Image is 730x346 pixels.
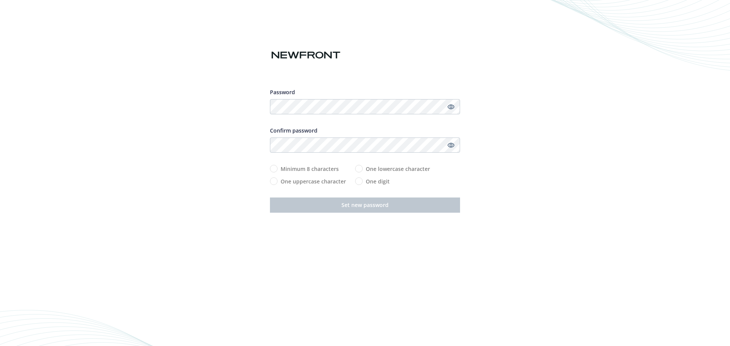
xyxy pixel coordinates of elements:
span: Password [270,88,295,96]
a: Show password [446,141,455,150]
span: Set new password [341,201,389,209]
span: One uppercase character [281,177,346,185]
span: Minimum 8 characters [281,165,339,173]
span: One digit [366,177,390,185]
img: Newfront logo [270,49,342,62]
span: One lowercase character [366,165,430,173]
span: Confirm password [270,127,317,134]
a: Show password [446,102,455,111]
button: Set new password [270,197,460,213]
